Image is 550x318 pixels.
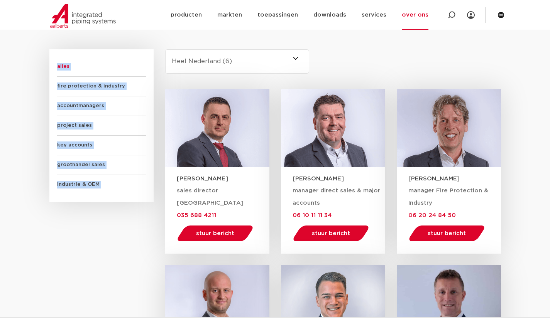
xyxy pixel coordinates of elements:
span: project sales [57,116,146,136]
span: accountmanagers [57,96,146,116]
h3: [PERSON_NAME] [408,175,501,183]
span: stuur bericht [196,231,234,236]
a: 06 10 11 11 34 [293,212,332,218]
span: alles [57,57,146,77]
span: fire protection & industry [57,77,146,96]
h3: [PERSON_NAME] [177,175,269,183]
span: stuur bericht [312,231,350,236]
span: industrie & OEM [57,175,146,194]
span: manager direct sales & major accounts [293,188,380,206]
h3: [PERSON_NAME] [293,175,385,183]
span: stuur bericht [428,231,466,236]
span: groothandel sales [57,155,146,175]
span: manager Fire Protection & Industry [408,188,488,206]
a: 035 688 4211 [177,212,216,218]
span: key accounts [57,136,146,155]
a: 06 20 24 84 50 [408,212,456,218]
span: sales director [GEOGRAPHIC_DATA] [177,188,244,206]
